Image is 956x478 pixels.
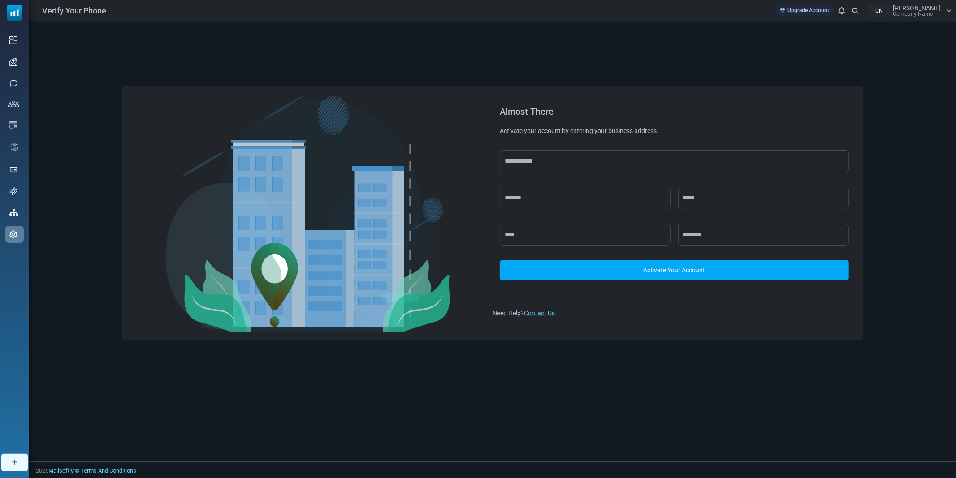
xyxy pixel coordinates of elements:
[9,79,17,87] img: sms-icon.png
[9,142,19,152] img: workflow.svg
[9,230,17,238] img: settings-icon.svg
[81,467,136,474] a: Terms And Conditions
[29,461,956,478] footer: 2025
[868,4,891,17] div: CN
[9,121,17,129] img: email-templates-icon.svg
[8,101,19,107] img: contacts-icon.svg
[48,467,79,474] a: Mailsoftly ©
[775,4,834,16] a: Upgrade Account
[493,309,856,318] div: Need Help?
[500,260,849,280] a: Activate Your Account
[42,4,106,17] span: Verify Your Phone
[9,166,17,174] img: landing_pages.svg
[9,36,17,44] img: dashboard-icon.svg
[500,127,849,136] div: Activate your account by entering your business address.
[81,467,136,474] span: translation missing: en.layouts.footer.terms_and_conditions
[9,58,17,66] img: campaigns-icon.png
[500,107,849,116] div: Almost There
[893,11,933,17] span: Company Name
[868,4,952,17] a: CN [PERSON_NAME] Company Name
[9,187,17,195] img: support-icon.svg
[524,310,555,317] a: Contact Us
[893,5,941,11] span: [PERSON_NAME]
[7,5,22,21] img: mailsoftly_icon_blue_white.svg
